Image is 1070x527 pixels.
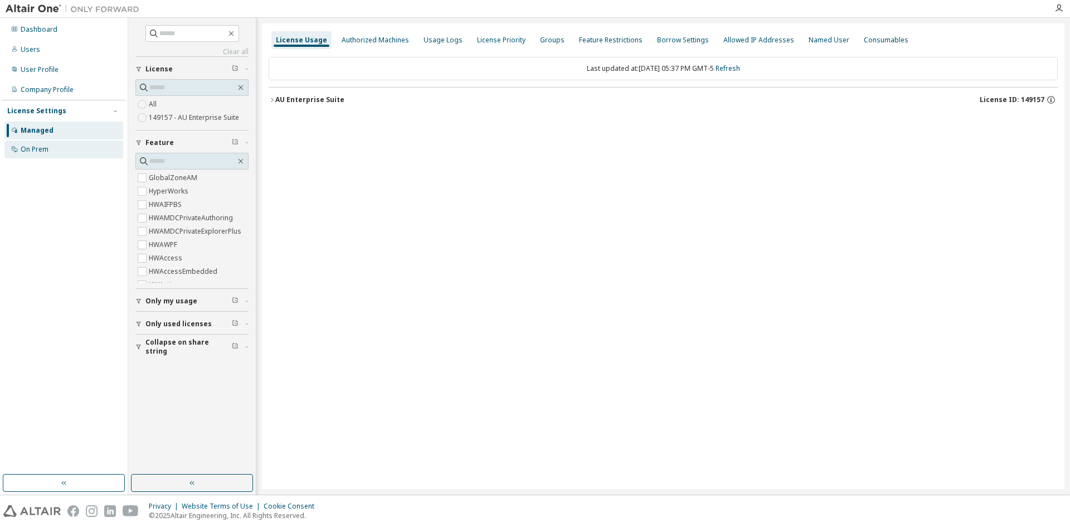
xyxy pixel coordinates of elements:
[21,45,40,54] div: Users
[149,225,244,238] label: HWAMDCPrivateExplorerPlus
[980,95,1044,104] span: License ID: 149157
[269,88,1058,112] button: AU Enterprise SuiteLicense ID: 149157
[135,47,249,56] a: Clear all
[276,36,327,45] div: License Usage
[21,25,57,34] div: Dashboard
[264,502,321,511] div: Cookie Consent
[149,211,235,225] label: HWAMDCPrivateAuthoring
[21,145,48,154] div: On Prem
[149,252,184,265] label: HWAccess
[723,36,794,45] div: Allowed IP Addresses
[864,36,908,45] div: Consumables
[149,278,187,292] label: HWActivate
[135,335,249,359] button: Collapse on share string
[149,185,191,198] label: HyperWorks
[3,505,61,517] img: altair_logo.svg
[657,36,709,45] div: Borrow Settings
[149,511,321,520] p: © 2025 Altair Engineering, Inc. All Rights Reserved.
[149,111,241,124] label: 149157 - AU Enterprise Suite
[145,65,173,74] span: License
[232,342,239,351] span: Clear filter
[149,265,220,278] label: HWAccessEmbedded
[86,505,98,517] img: instagram.svg
[424,36,463,45] div: Usage Logs
[232,320,239,328] span: Clear filter
[21,65,59,74] div: User Profile
[809,36,849,45] div: Named User
[135,130,249,155] button: Feature
[104,505,116,517] img: linkedin.svg
[342,36,409,45] div: Authorized Machines
[579,36,643,45] div: Feature Restrictions
[540,36,565,45] div: Groups
[275,95,344,104] div: AU Enterprise Suite
[182,502,264,511] div: Website Terms of Use
[477,36,526,45] div: License Priority
[145,338,232,356] span: Collapse on share string
[123,505,139,517] img: youtube.svg
[6,3,145,14] img: Altair One
[145,320,212,328] span: Only used licenses
[21,126,53,135] div: Managed
[232,138,239,147] span: Clear filter
[145,297,197,306] span: Only my usage
[149,171,200,185] label: GlobalZoneAM
[135,312,249,336] button: Only used licenses
[7,107,66,115] div: License Settings
[149,98,159,111] label: All
[67,505,79,517] img: facebook.svg
[716,64,740,73] a: Refresh
[145,138,174,147] span: Feature
[149,238,179,252] label: HWAWPF
[21,85,74,94] div: Company Profile
[149,502,182,511] div: Privacy
[269,57,1058,80] div: Last updated at: [DATE] 05:37 PM GMT-5
[232,297,239,306] span: Clear filter
[232,65,239,74] span: Clear filter
[149,198,184,211] label: HWAIFPBS
[135,57,249,81] button: License
[135,289,249,313] button: Only my usage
